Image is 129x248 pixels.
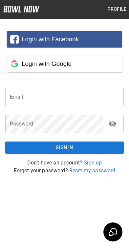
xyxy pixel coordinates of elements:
a: Reset my password [69,167,116,174]
button: Sign In [5,142,124,154]
button: Login with Facebook [7,31,122,48]
a: Sign up [84,160,102,166]
img: logo [3,6,39,12]
p: Forgot your password? [5,167,124,175]
span: Login with Facebook [22,36,79,43]
span: Login with Google [22,60,72,67]
p: Don't have an account? [5,159,124,167]
button: Profile [105,3,129,15]
button: Login with Google [7,56,122,72]
button: toggle password visibility [106,117,119,130]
